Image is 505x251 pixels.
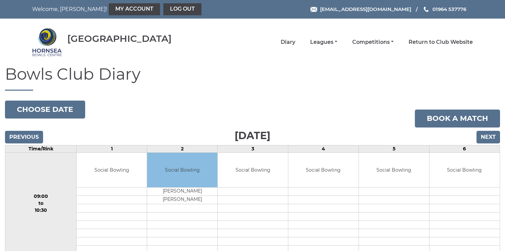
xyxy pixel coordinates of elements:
[147,188,217,196] td: [PERSON_NAME]
[281,39,295,46] a: Diary
[5,131,43,143] input: Previous
[67,34,172,44] div: [GEOGRAPHIC_DATA]
[147,153,217,188] td: Social Bowling
[5,101,85,119] button: Choose date
[77,153,147,188] td: Social Bowling
[359,145,429,152] td: 5
[424,7,428,12] img: Phone us
[359,153,429,188] td: Social Bowling
[32,3,210,15] nav: Welcome, [PERSON_NAME]!
[109,3,160,15] a: My Account
[163,3,201,15] a: Log out
[429,145,500,152] td: 6
[32,27,62,57] img: Hornsea Bowls Centre
[310,39,337,46] a: Leagues
[477,131,500,143] input: Next
[409,39,473,46] a: Return to Club Website
[432,6,466,12] span: 01964 537776
[218,153,288,188] td: Social Bowling
[218,145,288,152] td: 3
[5,65,500,91] h1: Bowls Club Diary
[288,145,359,152] td: 4
[429,153,500,188] td: Social Bowling
[310,5,411,13] a: Email [EMAIL_ADDRESS][DOMAIN_NAME]
[147,196,217,204] td: [PERSON_NAME]
[423,5,466,13] a: Phone us 01964 537776
[352,39,394,46] a: Competitions
[147,145,218,152] td: 2
[415,110,500,127] a: Book a match
[77,145,147,152] td: 1
[310,7,317,12] img: Email
[320,6,411,12] span: [EMAIL_ADDRESS][DOMAIN_NAME]
[288,153,359,188] td: Social Bowling
[5,145,77,152] td: Time/Rink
